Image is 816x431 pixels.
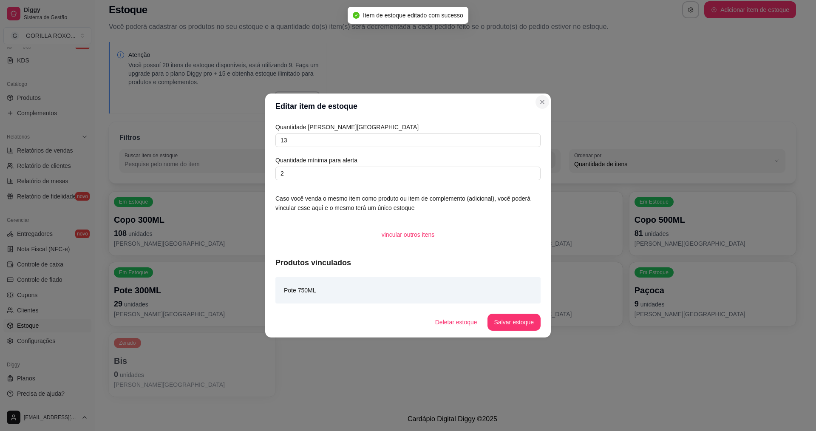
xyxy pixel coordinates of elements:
[275,156,541,165] article: Quantidade mínima para alerta
[265,94,551,119] header: Editar item de estoque
[375,226,442,243] button: vincular outros itens
[275,257,541,269] article: Produtos vinculados
[363,12,463,19] span: Item de estoque editado com sucesso
[275,194,541,213] article: Caso você venda o mesmo item como produto ou item de complemento (adicional), você poderá vincula...
[284,286,316,295] article: Pote 750ML
[353,12,360,19] span: check-circle
[535,95,549,109] button: Close
[275,122,541,132] article: Quantidade [PERSON_NAME][GEOGRAPHIC_DATA]
[487,314,541,331] button: Salvar estoque
[428,314,484,331] button: Deletar estoque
